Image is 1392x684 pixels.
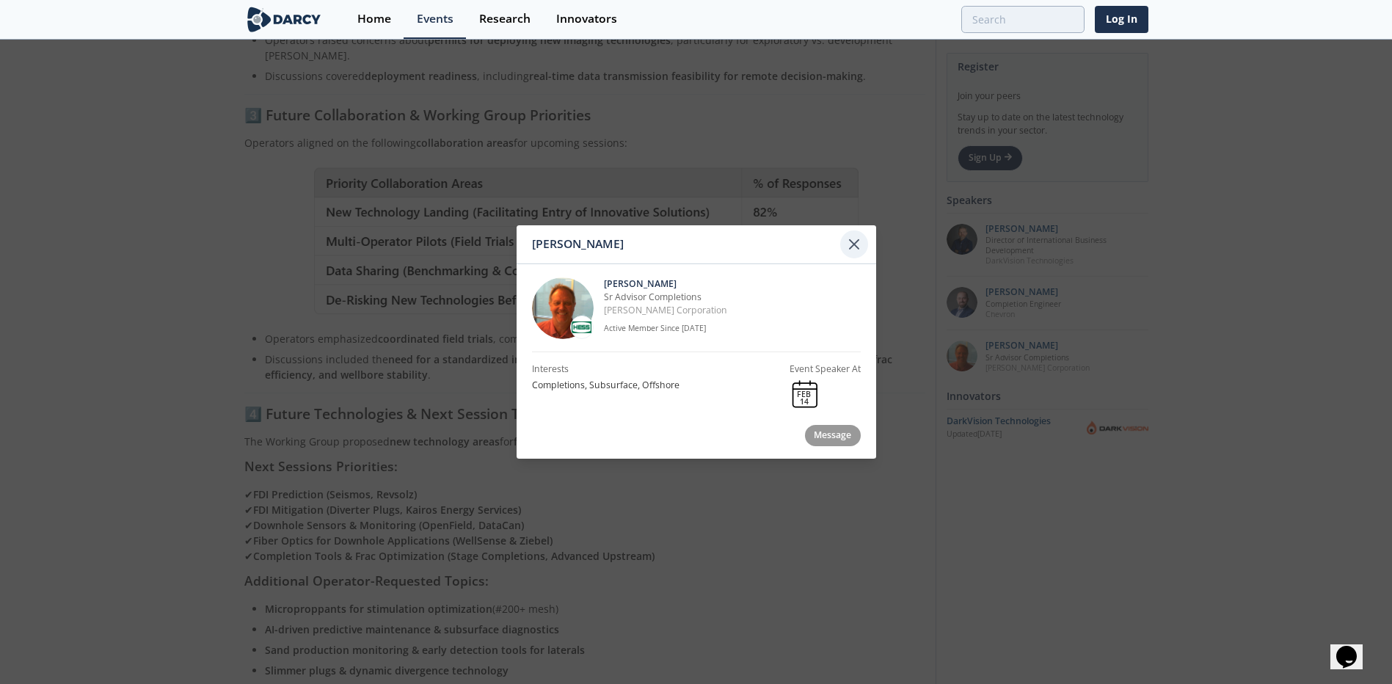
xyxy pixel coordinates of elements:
[604,291,861,304] p: Sr Advisor Completions
[790,379,820,410] a: FEB 14
[532,363,779,376] p: Interests
[797,398,811,406] div: 14
[244,7,324,32] img: logo-wide.svg
[797,390,811,399] div: FEB
[532,277,594,338] img: 890bc16b-6d31-458d-812f-a9cac37d5cee
[790,363,861,376] p: Event Speaker At
[1330,625,1377,669] iframe: chat widget
[532,230,841,258] div: [PERSON_NAME]
[572,321,591,333] img: Hess Corporation
[604,304,861,317] p: [PERSON_NAME] Corporation
[417,13,453,25] div: Events
[790,379,820,410] img: calendar-blank.svg
[604,323,861,335] p: Active Member Since [DATE]
[532,379,779,392] p: Completions, Subsurface, Offshore
[556,13,617,25] div: Innovators
[961,6,1085,33] input: Advanced Search
[604,277,861,290] p: [PERSON_NAME]
[479,13,531,25] div: Research
[805,425,861,446] div: Message
[1095,6,1148,33] a: Log In
[357,13,391,25] div: Home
